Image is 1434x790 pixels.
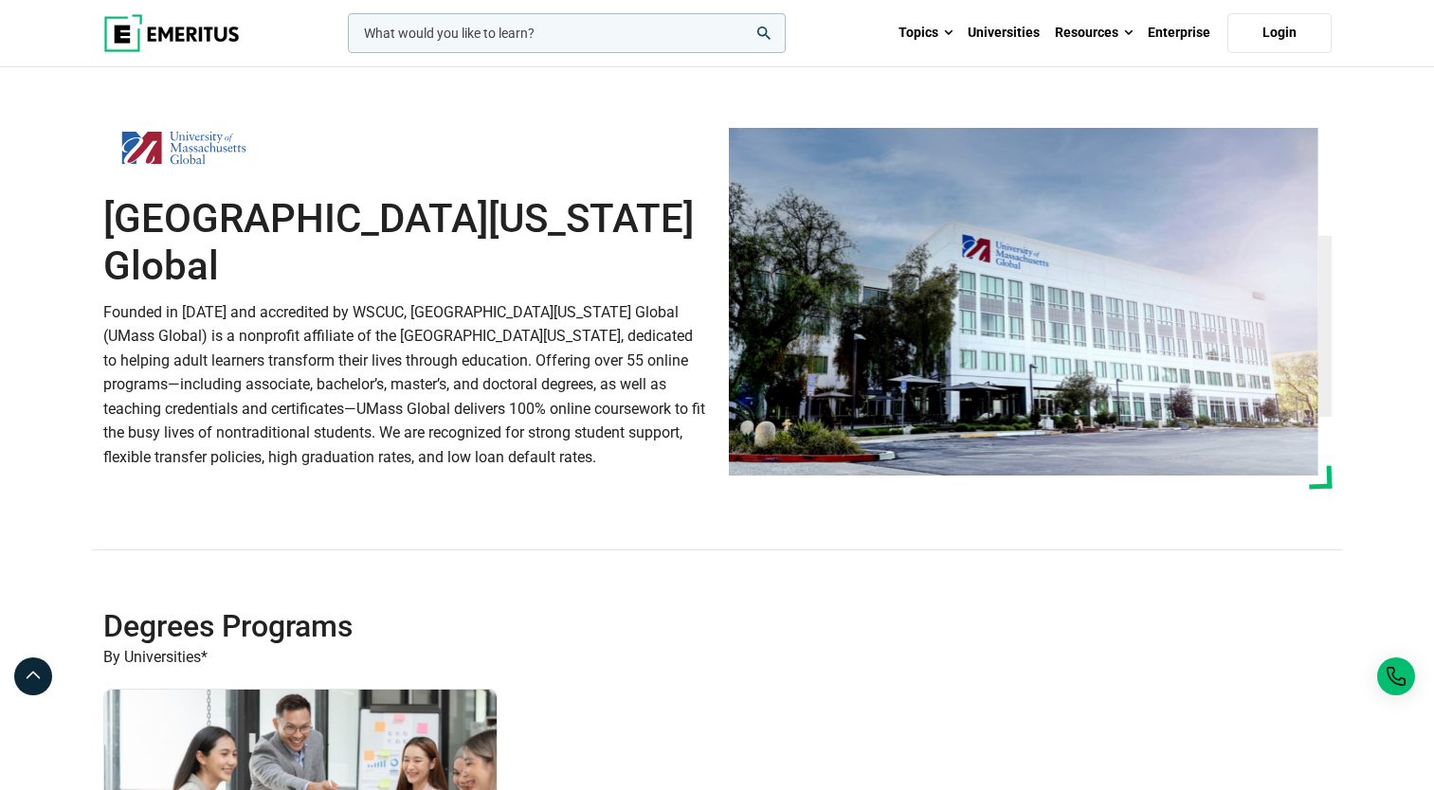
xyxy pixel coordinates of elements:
h2: Degrees Programs [103,607,1208,645]
p: Founded in [DATE] and accredited by WSCUC, [GEOGRAPHIC_DATA][US_STATE] Global (UMass Global) is a... [103,300,706,470]
h1: [GEOGRAPHIC_DATA][US_STATE] Global [103,195,706,291]
img: University of Massachusetts Global [103,124,264,171]
p: By Universities* [103,645,1332,670]
input: woocommerce-product-search-field-0 [348,13,786,53]
img: University of Massachusetts Global [729,128,1318,476]
a: Login [1227,13,1332,53]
